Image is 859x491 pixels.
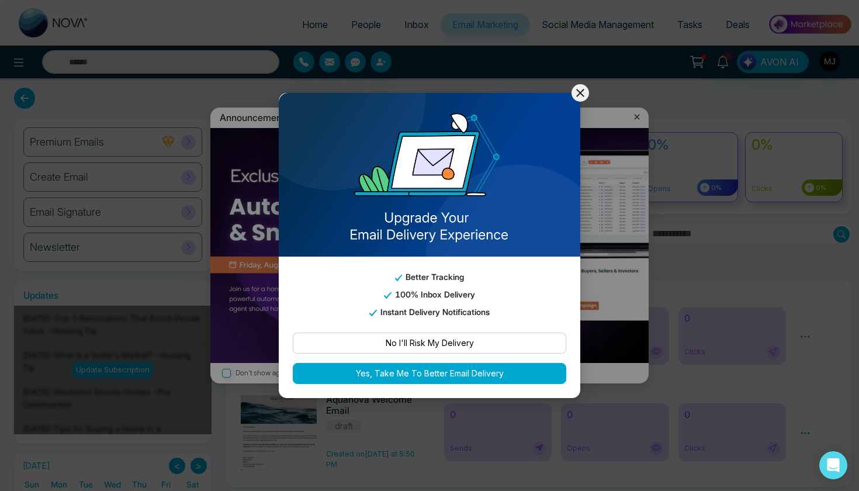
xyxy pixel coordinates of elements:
[395,275,402,281] img: tick_email_template.svg
[819,451,847,479] div: Open Intercom Messenger
[293,306,566,319] p: Instant Delivery Notifications
[293,288,566,301] p: 100% Inbox Delivery
[293,271,566,283] p: Better Tracking
[279,93,580,257] img: email_template_bg.png
[384,292,391,299] img: tick_email_template.svg
[293,363,566,384] button: Yes, Take Me To Better Email Delivery
[293,333,566,354] button: No I'll Risk My Delivery
[369,310,376,316] img: tick_email_template.svg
